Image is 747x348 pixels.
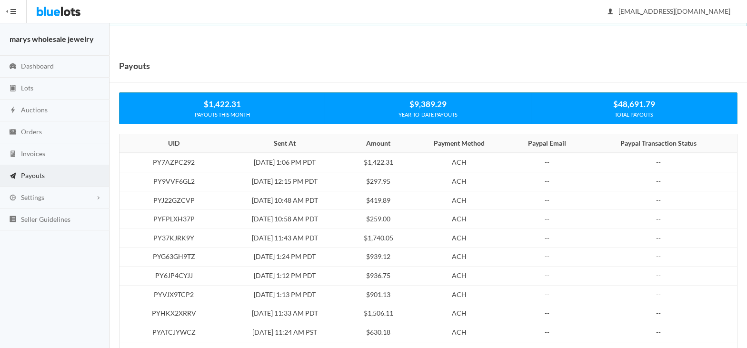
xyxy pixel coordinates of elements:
td: [DATE] 10:48 AM PDT [222,191,347,210]
td: [DATE] 1:12 PM PDT [222,267,347,286]
td: -- [508,191,586,210]
span: Dashboard [21,62,54,70]
td: $939.12 [347,248,410,267]
td: [DATE] 11:43 AM PDT [222,229,347,248]
ion-icon: speedometer [8,62,18,71]
td: -- [508,248,586,267]
ion-icon: person [606,8,615,17]
span: Invoices [21,149,45,158]
div: PAYOUTS THIS MONTH [120,110,325,119]
td: -- [586,323,737,342]
td: ACH [410,267,509,286]
span: Seller Guidelines [21,215,70,223]
td: -- [586,248,737,267]
td: -- [586,229,737,248]
span: [EMAIL_ADDRESS][DOMAIN_NAME] [608,7,730,15]
td: ACH [410,191,509,210]
td: ACH [410,153,509,172]
td: PYATCJYWCZ [120,323,222,342]
td: -- [586,267,737,286]
td: $630.18 [347,323,410,342]
td: $297.95 [347,172,410,191]
td: -- [508,172,586,191]
ion-icon: list box [8,215,18,224]
td: PYVJX9TCP2 [120,285,222,304]
td: -- [586,210,737,229]
td: ACH [410,210,509,229]
td: ACH [410,172,509,191]
td: -- [508,285,586,304]
td: -- [586,172,737,191]
div: YEAR-TO-DATE PAYOUTS [325,110,530,119]
td: -- [508,267,586,286]
td: -- [508,323,586,342]
td: [DATE] 11:33 AM PDT [222,304,347,323]
th: Paypal Transaction Status [586,134,737,153]
ion-icon: cash [8,128,18,137]
span: Lots [21,84,33,92]
ion-icon: cog [8,194,18,203]
td: ACH [410,323,509,342]
td: ACH [410,304,509,323]
td: [DATE] 1:24 PM PDT [222,248,347,267]
span: Orders [21,128,42,136]
span: Auctions [21,106,48,114]
td: -- [508,210,586,229]
strong: $9,389.29 [409,99,447,109]
ion-icon: flash [8,106,18,115]
td: [DATE] 11:24 AM PST [222,323,347,342]
strong: marys wholesale jewelry [10,34,94,43]
td: [DATE] 1:06 PM PDT [222,153,347,172]
ion-icon: clipboard [8,84,18,93]
td: PYJ22GZCVP [120,191,222,210]
div: TOTAL PAYOUTS [531,110,737,119]
td: PYFPLXH37P [120,210,222,229]
td: [DATE] 1:13 PM PDT [222,285,347,304]
td: -- [586,285,737,304]
strong: $48,691.79 [613,99,655,109]
th: Amount [347,134,410,153]
td: PYHKX2XRRV [120,304,222,323]
td: ACH [410,229,509,248]
strong: $1,422.31 [204,99,241,109]
td: PY9VVF6GL2 [120,172,222,191]
td: -- [508,229,586,248]
th: Payment Method [410,134,509,153]
h1: Payouts [119,59,150,73]
th: Paypal Email [508,134,586,153]
td: PY37KJRK9Y [120,229,222,248]
td: $1,506.11 [347,304,410,323]
td: PY7AZPC292 [120,153,222,172]
th: Sent At [222,134,347,153]
td: [DATE] 10:58 AM PDT [222,210,347,229]
td: -- [586,191,737,210]
td: $1,422.31 [347,153,410,172]
td: $936.75 [347,267,410,286]
td: ACH [410,248,509,267]
td: $419.89 [347,191,410,210]
td: $901.13 [347,285,410,304]
span: Settings [21,193,44,201]
ion-icon: calculator [8,150,18,159]
td: ACH [410,285,509,304]
span: Payouts [21,171,45,179]
td: -- [586,153,737,172]
th: UID [120,134,222,153]
ion-icon: paper plane [8,172,18,181]
td: -- [586,304,737,323]
td: PY6JP4CYJJ [120,267,222,286]
td: -- [508,304,586,323]
td: [DATE] 12:15 PM PDT [222,172,347,191]
td: $259.00 [347,210,410,229]
td: -- [508,153,586,172]
td: PYG63GH9TZ [120,248,222,267]
td: $1,740.05 [347,229,410,248]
